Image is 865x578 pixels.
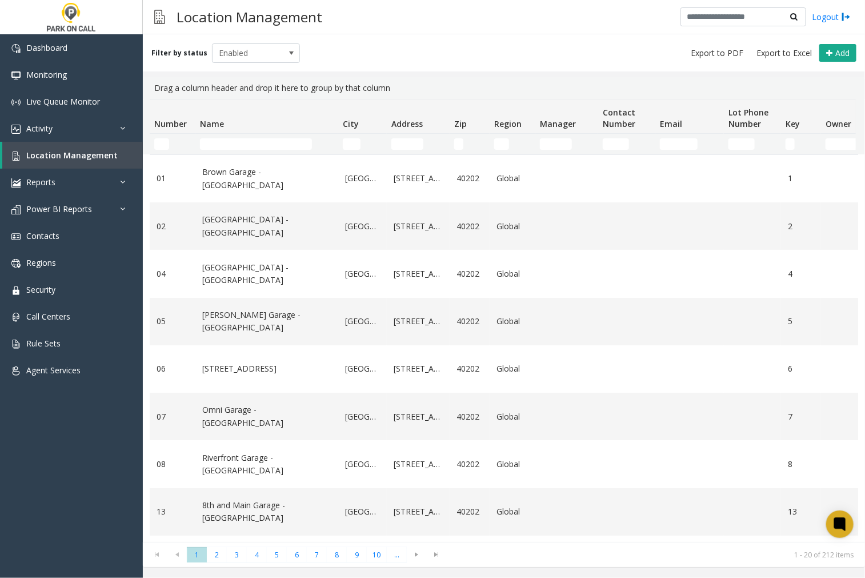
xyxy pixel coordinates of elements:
[387,547,407,563] span: Page 11
[202,404,331,429] a: Omni Garage - [GEOGRAPHIC_DATA]
[345,362,380,375] a: [GEOGRAPHIC_DATA]
[496,458,528,471] a: Global
[494,118,522,129] span: Region
[171,3,328,31] h3: Location Management
[407,547,427,563] span: Go to the next page
[227,547,247,563] span: Page 3
[157,458,189,471] a: 08
[367,547,387,563] span: Page 10
[456,505,483,518] a: 40202
[157,268,189,280] a: 04
[150,77,858,99] div: Drag a column header and drop it here to group by that column
[157,410,189,423] a: 07
[345,172,380,185] a: [GEOGRAPHIC_DATA]
[202,213,331,239] a: [GEOGRAPHIC_DATA] - [GEOGRAPHIC_DATA]
[202,452,331,477] a: Riverfront Garage - [GEOGRAPHIC_DATA]
[788,505,814,518] a: 13
[195,134,338,154] td: Name Filter
[343,118,359,129] span: City
[345,268,380,280] a: [GEOGRAPHIC_DATA]
[247,547,267,563] span: Page 4
[496,315,528,328] a: Global
[603,107,635,129] span: Contact Number
[781,134,821,154] td: Key Filter
[394,220,443,233] a: [STREET_ADDRESS]
[157,505,189,518] a: 13
[327,547,347,563] span: Page 8
[11,313,21,322] img: 'icon'
[812,11,851,23] a: Logout
[154,118,187,129] span: Number
[26,42,67,53] span: Dashboard
[157,362,189,375] a: 06
[788,410,814,423] a: 7
[345,220,380,233] a: [GEOGRAPHIC_DATA]
[26,69,67,80] span: Monitoring
[11,286,21,295] img: 'icon'
[26,123,53,134] span: Activity
[724,134,781,154] td: Lot Phone Number Filter
[788,220,814,233] a: 2
[429,550,444,559] span: Go to the last page
[207,547,227,563] span: Page 2
[345,410,380,423] a: [GEOGRAPHIC_DATA]
[202,499,331,525] a: 8th and Main Garage - [GEOGRAPHIC_DATA]
[202,261,331,287] a: [GEOGRAPHIC_DATA] - [GEOGRAPHIC_DATA]
[26,204,92,214] span: Power BI Reports
[394,315,443,328] a: [STREET_ADDRESS]
[11,366,21,376] img: 'icon'
[11,125,21,134] img: 'icon'
[187,547,207,563] span: Page 1
[826,118,851,129] span: Owner
[26,338,61,349] span: Rule Sets
[345,458,380,471] a: [GEOGRAPHIC_DATA]
[11,259,21,268] img: 'icon'
[343,138,361,150] input: City Filter
[786,118,800,129] span: Key
[454,550,854,560] kendo-pager-info: 1 - 20 of 212 items
[540,138,572,150] input: Manager Filter
[143,99,865,542] div: Data table
[496,362,528,375] a: Global
[454,118,467,129] span: Zip
[835,47,850,58] span: Add
[345,505,380,518] a: [GEOGRAPHIC_DATA]
[394,410,443,423] a: [STREET_ADDRESS]
[456,315,483,328] a: 40202
[496,220,528,233] a: Global
[26,257,56,268] span: Regions
[456,458,483,471] a: 40202
[26,230,59,241] span: Contacts
[11,232,21,241] img: 'icon'
[11,178,21,188] img: 'icon'
[394,458,443,471] a: [STREET_ADDRESS]
[660,138,698,150] input: Email Filter
[200,118,224,129] span: Name
[456,362,483,375] a: 40202
[26,284,55,295] span: Security
[26,365,81,376] span: Agent Services
[11,205,21,214] img: 'icon'
[456,220,483,233] a: 40202
[788,172,814,185] a: 1
[494,138,509,150] input: Region Filter
[202,362,331,375] a: [STREET_ADDRESS]
[2,142,143,169] a: Location Management
[202,166,331,192] a: Brown Garage - [GEOGRAPHIC_DATA]
[154,3,165,31] img: pageIcon
[655,134,724,154] td: Email Filter
[756,47,812,59] span: Export to Excel
[11,98,21,107] img: 'icon'
[842,11,851,23] img: logout
[154,138,169,150] input: Number Filter
[26,311,70,322] span: Call Centers
[788,268,814,280] a: 4
[496,505,528,518] a: Global
[345,315,380,328] a: [GEOGRAPHIC_DATA]
[26,177,55,188] span: Reports
[287,547,307,563] span: Page 6
[11,152,21,161] img: 'icon'
[157,315,189,328] a: 05
[307,547,327,563] span: Page 7
[603,138,629,150] input: Contact Number Filter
